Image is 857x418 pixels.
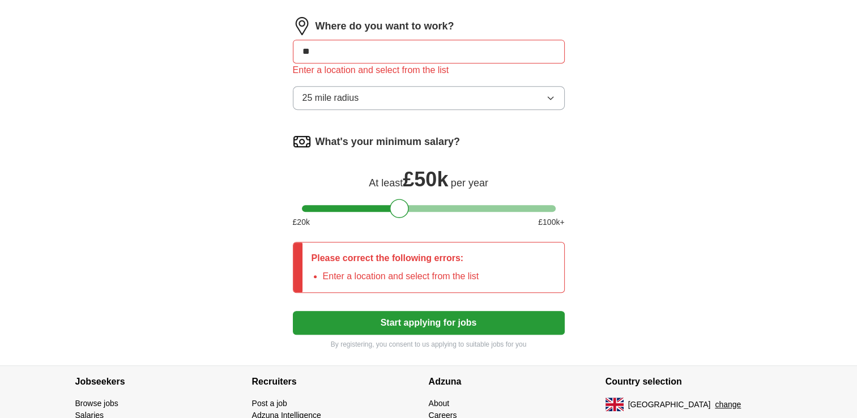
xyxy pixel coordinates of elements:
[312,251,479,265] p: Please correct the following errors:
[252,399,287,408] a: Post a job
[451,177,488,189] span: per year
[606,366,782,398] h4: Country selection
[369,177,403,189] span: At least
[293,339,565,349] p: By registering, you consent to us applying to suitable jobs for you
[315,19,454,34] label: Where do you want to work?
[293,133,311,151] img: salary.png
[315,134,460,150] label: What's your minimum salary?
[293,311,565,335] button: Start applying for jobs
[293,63,565,77] div: Enter a location and select from the list
[293,17,311,35] img: location.png
[715,399,741,411] button: change
[606,398,624,411] img: UK flag
[75,399,118,408] a: Browse jobs
[403,168,448,191] span: £ 50k
[293,86,565,110] button: 25 mile radius
[323,270,479,283] li: Enter a location and select from the list
[302,91,359,105] span: 25 mile radius
[293,216,310,228] span: £ 20 k
[628,399,711,411] span: [GEOGRAPHIC_DATA]
[538,216,564,228] span: £ 100 k+
[429,399,450,408] a: About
